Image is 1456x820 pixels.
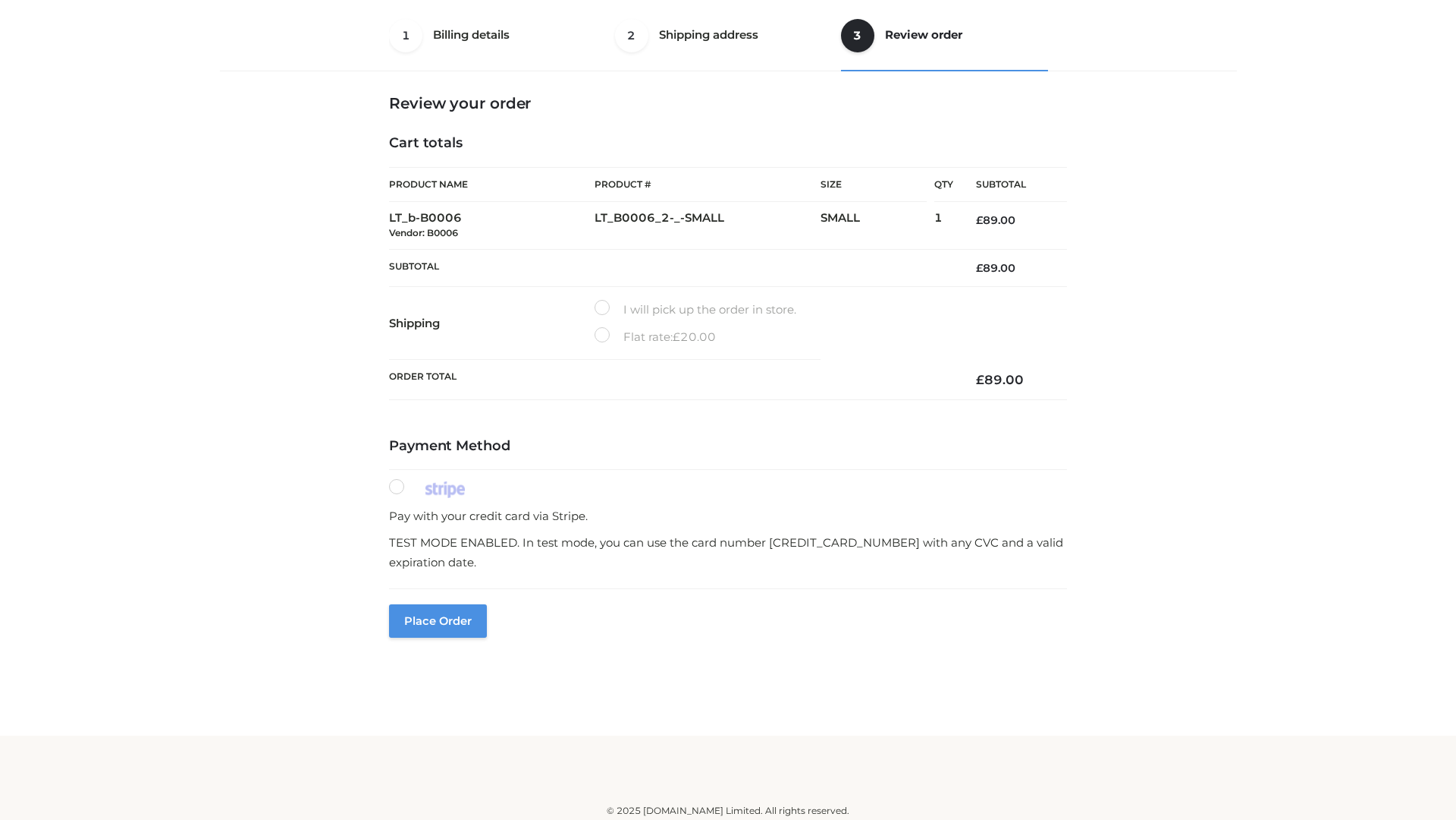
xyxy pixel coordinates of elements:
th: Size [821,168,927,202]
h4: Cart totals [389,135,1067,152]
td: LT_b-B0006 [389,202,595,250]
td: LT_B0006_2-_-SMALL [595,202,821,250]
label: I will pick up the order in store. [595,300,796,320]
th: Subtotal [389,249,953,286]
span: £ [976,372,984,387]
h4: Payment Method [389,438,1067,455]
th: Product # [595,167,821,202]
span: £ [976,213,983,227]
th: Qty [934,167,953,202]
p: Pay with your credit card via Stripe. [389,506,1067,526]
td: 1 [934,202,953,250]
p: TEST MODE ENABLED. In test mode, you can use the card number [CREDIT_CARD_NUMBER] with any CVC an... [389,533,1067,572]
th: Shipping [389,287,595,360]
bdi: 20.00 [673,330,716,344]
th: Order Total [389,360,953,400]
label: Flat rate: [595,327,716,347]
div: © 2025 [DOMAIN_NAME] Limited. All rights reserved. [225,803,1231,818]
button: Place order [389,604,487,638]
small: Vendor: B0006 [389,227,458,238]
bdi: 89.00 [976,213,1015,227]
td: SMALL [821,202,934,250]
th: Product Name [389,167,595,202]
bdi: 89.00 [976,261,1015,275]
span: £ [976,261,983,275]
span: £ [673,330,680,344]
bdi: 89.00 [976,372,1024,387]
th: Subtotal [953,168,1067,202]
h3: Review your order [389,94,1067,112]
